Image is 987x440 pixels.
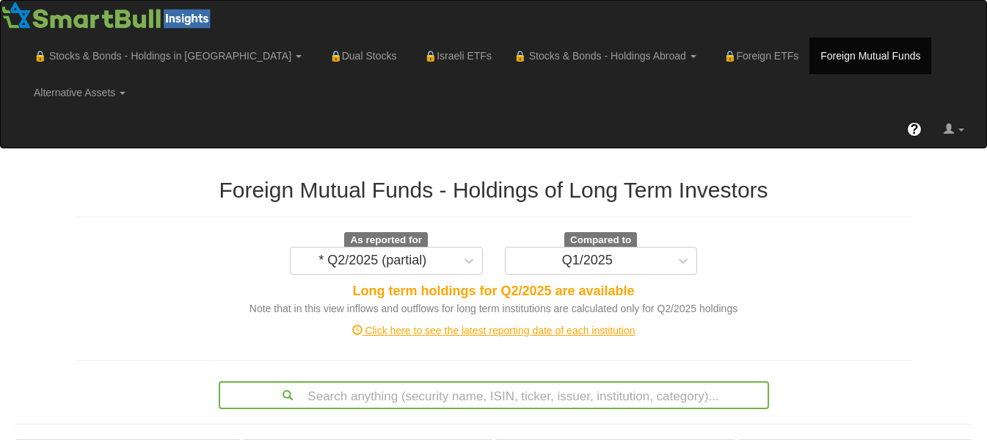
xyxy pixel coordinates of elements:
span: Compared to [564,232,637,248]
a: 🔒 Stocks & Bonds - Holdings in [GEOGRAPHIC_DATA] [23,37,313,74]
a: 🔒Israeli ETFs [407,37,502,74]
div: Click here to see the latest reporting date of each institution [65,323,923,338]
span: As reported for [344,232,428,248]
img: Smartbull [1,1,216,30]
a: ? [896,111,933,148]
div: * Q2/2025 (partial) [318,253,426,268]
h2: Foreign Mutual Funds - Holdings of Long Term Investors [76,178,912,202]
div: Q1/2025 [562,253,613,268]
a: Alternative Assets [23,74,136,111]
a: 🔒Dual Stocks [313,37,407,74]
a: 🔒Foreign ETFs [707,37,810,74]
a: Foreign Mutual Funds [809,37,931,74]
a: 🔒 Stocks & Bonds - Holdings Abroad [503,37,707,74]
span: ? [911,122,919,137]
div: Note that in this view inflows and outflows for long term institutions are calculated only for Q2... [76,301,912,316]
div: Search anything (security name, ISIN, ticker, issuer, institution, category)... [220,383,768,408]
div: Long term holdings for Q2/2025 are available [76,282,912,301]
